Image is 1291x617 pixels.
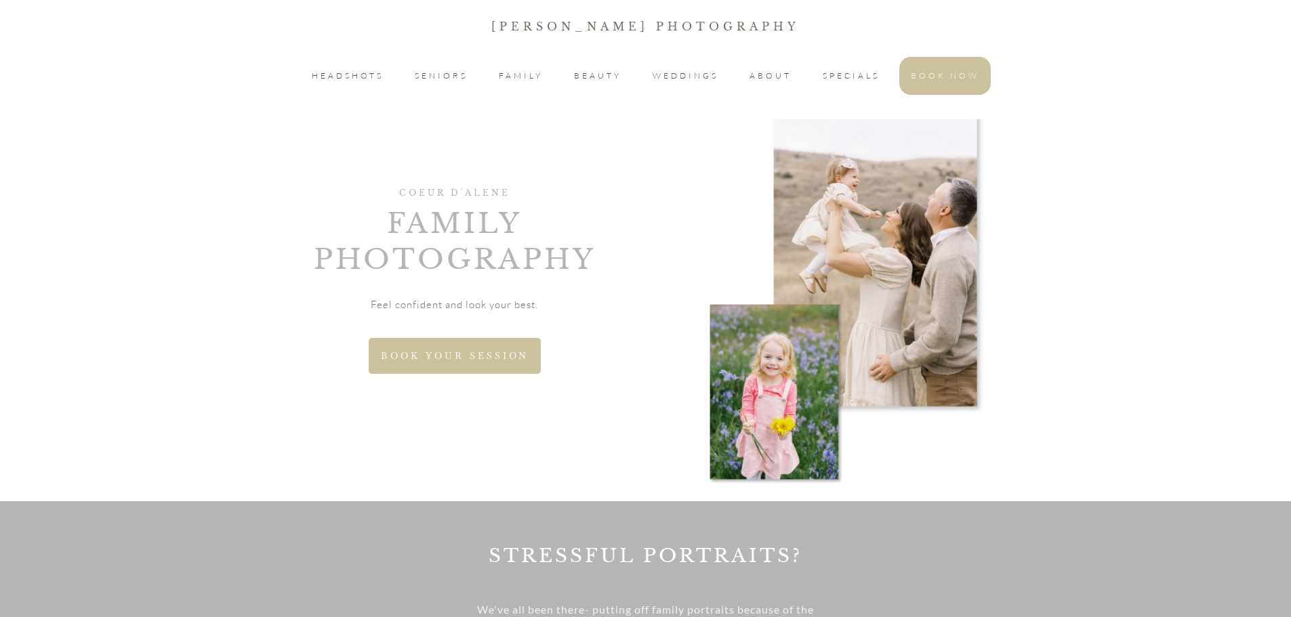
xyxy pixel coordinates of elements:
[369,338,541,374] a: BOOK YOUR SESSION
[750,68,792,84] a: ABOUT
[312,68,384,84] a: HEADSHOTS
[28,542,1263,576] h2: Stressful Portraits?
[415,68,468,84] a: SENIORS
[371,286,538,324] p: Feel confident and look your best.
[911,68,979,84] a: BOOK NOW
[823,68,880,84] a: SPECIALS
[574,68,621,84] a: BEAUTY
[653,68,718,84] a: WEDDINGS
[270,188,640,205] h1: COEUR D'ALENE
[1,17,1290,36] p: [PERSON_NAME] Photography
[314,206,596,276] span: Family Photography
[381,350,529,362] span: BOOK YOUR SESSION
[499,68,543,84] a: FAMILY
[651,119,1023,490] img: Family collage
